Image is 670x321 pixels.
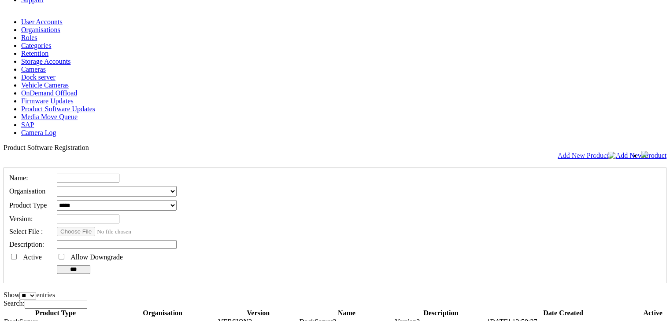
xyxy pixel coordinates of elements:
[218,309,299,317] th: Version: activate to sort column ascending
[70,253,123,261] span: Allow Downgrade
[21,50,48,57] a: Retention
[21,66,46,73] a: Cameras
[394,309,487,317] th: Description: activate to sort column ascending
[21,18,63,26] a: User Accounts
[9,201,47,209] span: Product Type
[21,113,78,120] a: Media Move Queue
[511,151,623,158] span: Welcome, System Administrator (Administrator)
[21,34,37,41] a: Roles
[21,26,60,33] a: Organisations
[21,42,51,49] a: Categories
[641,151,648,158] img: bell24.png
[9,241,44,248] span: Description:
[9,228,43,235] span: Select File :
[9,187,45,195] span: Organisation
[107,309,218,317] th: Organisation: activate to sort column ascending
[4,309,107,317] th: Product Type: activate to sort column descending
[21,73,56,81] a: Dock server
[21,81,69,89] a: Vehicle Cameras
[21,97,74,105] a: Firmware Updates
[639,309,666,317] th: Active: activate to sort column ascending
[21,89,77,97] a: OnDemand Offload
[21,121,34,128] a: SAP
[25,300,87,309] input: Search:
[4,291,55,299] label: Show entries
[21,129,56,136] a: Camera Log
[21,105,95,113] a: Product Software Updates
[21,58,70,65] a: Storage Accounts
[487,309,639,317] th: Date Created
[9,215,33,223] span: Version:
[4,299,87,307] label: Search:
[299,309,394,317] th: Name: activate to sort column ascending
[4,144,89,151] span: Product Software Registration
[23,253,42,261] span: Active
[9,174,28,182] span: Name:
[19,292,36,299] select: Showentries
